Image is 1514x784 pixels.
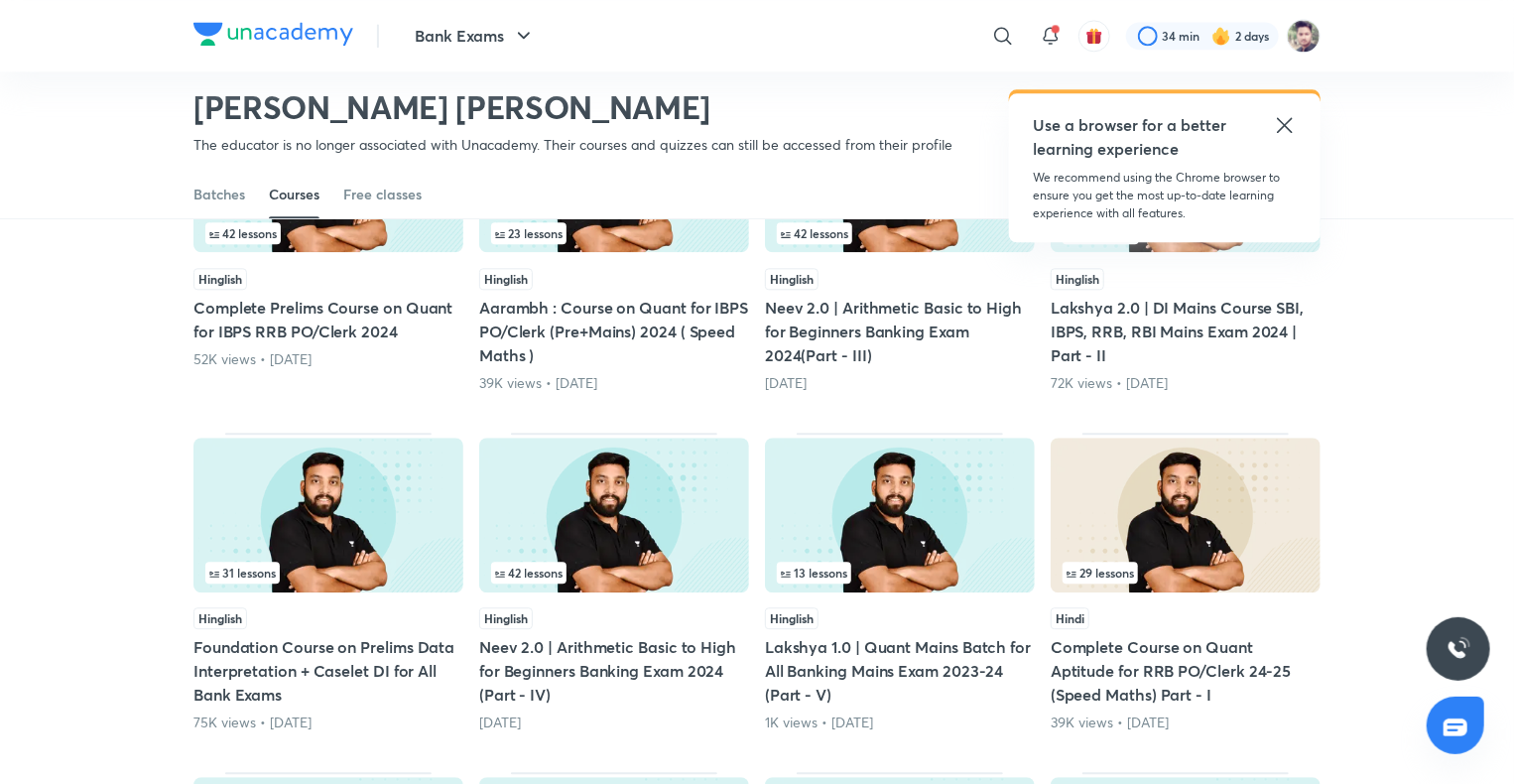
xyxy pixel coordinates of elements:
span: Hinglish [193,268,247,290]
span: 23 lessons [495,227,563,239]
p: We recommend using the Chrome browser to ensure you get the most up-to-date learning experience w... [1033,169,1297,222]
h5: Complete Prelims Course on Quant for IBPS RRB PO/Clerk 2024 [193,296,463,343]
div: 1 year ago [765,373,1035,393]
div: infocontainer [777,562,1023,584]
span: Hinglish [765,607,819,629]
div: Complete Prelims Course on Quant for IBPS RRB PO/Clerk 2024 [193,92,463,392]
div: infocontainer [205,562,451,584]
span: 42 lessons [781,227,848,239]
div: left [205,222,451,244]
img: Thumbnail [1051,438,1321,592]
div: left [205,562,451,584]
span: Hinglish [479,268,533,290]
div: infosection [491,222,737,244]
div: left [777,562,1023,584]
div: Neev 2.0 | Arithmetic Basic to High for Beginners Banking Exam 2024 (Part - IV) [479,433,749,732]
div: 39K views • 1 year ago [1051,713,1321,732]
div: infosection [491,562,737,584]
span: 42 lessons [495,567,563,579]
h2: [PERSON_NAME] [PERSON_NAME] [193,87,952,127]
div: infosection [1063,562,1309,584]
span: 31 lessons [209,567,276,579]
span: Hinglish [1051,268,1104,290]
a: Company Logo [193,22,353,51]
div: left [1063,562,1309,584]
div: infosection [777,562,1023,584]
div: infosection [205,562,451,584]
div: Foundation Course on Prelims Data Interpretation + Caselet DI for All Bank Exams [193,433,463,732]
img: avatar [1085,27,1103,45]
div: Lakshya 1.0 | Quant Mains Batch for All Banking Mains Exam 2023-24 (Part - V) [765,433,1035,732]
span: Hindi [1051,607,1089,629]
p: The educator is no longer associated with Unacademy. Their courses and quizzes can still be acces... [193,135,952,155]
h5: Neev 2.0 | Arithmetic Basic to High for Beginners Banking Exam 2024(Part - III) [765,296,1035,367]
div: infocontainer [491,222,737,244]
div: Free classes [343,185,422,204]
img: ttu [1447,637,1470,661]
span: Hinglish [765,268,819,290]
img: Thumbnail [765,438,1035,592]
div: Courses [269,185,319,204]
a: Free classes [343,171,422,218]
div: infocontainer [1063,562,1309,584]
div: 72K views • 1 year ago [1051,373,1321,393]
div: 75K views • 1 year ago [193,713,463,732]
a: Batches [193,171,245,218]
span: 29 lessons [1067,567,1134,579]
h5: Complete Course on Quant Aptitude for RRB PO/Clerk 24-25 (Speed Maths) Part - I [1051,635,1321,707]
span: Hinglish [193,607,247,629]
a: Courses [269,171,319,218]
img: Thumbnail [193,438,463,592]
img: streak [1211,26,1231,46]
img: Company Logo [193,22,353,46]
button: avatar [1078,20,1110,52]
div: Neev 2.0 | Arithmetic Basic to High for Beginners Banking Exam 2024(Part - III) [765,92,1035,392]
div: infocontainer [205,222,451,244]
h5: Lakshya 2.0 | DI Mains Course SBI, IBPS, RRB, RBI Mains Exam 2024 | Part - II [1051,296,1321,367]
div: Batches [193,185,245,204]
div: Lakshya 2.0 | DI Mains Course SBI, IBPS, RRB, RBI Mains Exam 2024 | Part - II [1051,92,1321,392]
span: Hinglish [479,607,533,629]
div: infosection [777,222,1023,244]
img: Thumbnail [479,438,749,592]
div: infocontainer [491,562,737,584]
div: left [491,562,737,584]
div: infocontainer [777,222,1023,244]
button: Bank Exams [403,16,548,56]
h5: Foundation Course on Prelims Data Interpretation + Caselet DI for All Bank Exams [193,635,463,707]
div: Complete Course on Quant Aptitude for RRB PO/Clerk 24-25 (Speed Maths) Part - I [1051,433,1321,732]
h5: Use a browser for a better learning experience [1033,113,1230,161]
div: 39K views • 1 year ago [479,373,749,393]
div: 1K views • 1 year ago [765,713,1035,732]
h5: Aarambh : Course on Quant for IBPS PO/Clerk (Pre+Mains) 2024 ( Speed Maths ) [479,296,749,367]
div: 1 year ago [479,713,749,732]
div: infosection [205,222,451,244]
div: Aarambh : Course on Quant for IBPS PO/Clerk (Pre+Mains) 2024 ( Speed Maths ) [479,92,749,392]
img: chetnanand thakur [1287,19,1321,53]
div: 52K views • 1 year ago [193,349,463,369]
h5: Neev 2.0 | Arithmetic Basic to High for Beginners Banking Exam 2024 (Part - IV) [479,635,749,707]
div: left [777,222,1023,244]
span: 13 lessons [781,567,847,579]
div: left [491,222,737,244]
h5: Lakshya 1.0 | Quant Mains Batch for All Banking Mains Exam 2023-24 (Part - V) [765,635,1035,707]
span: 42 lessons [209,227,277,239]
